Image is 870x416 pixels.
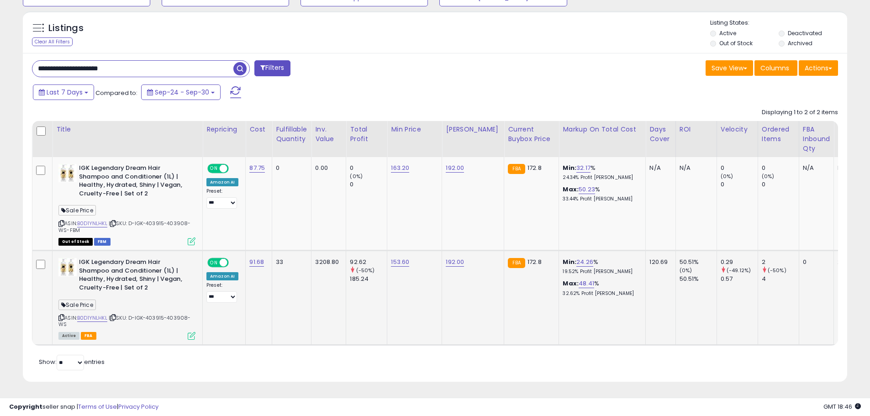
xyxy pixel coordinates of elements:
div: Cost [249,125,268,134]
div: Total Profit [350,125,383,144]
th: The percentage added to the cost of goods (COGS) that forms the calculator for Min & Max prices. [559,121,646,157]
small: (0%) [721,173,733,180]
div: ASIN: [58,258,195,338]
div: 0 [803,258,827,266]
div: ASIN: [58,164,195,244]
div: 0 [276,164,304,172]
button: Save View [706,60,753,76]
span: Last 7 Days [47,88,83,97]
div: 4 [762,275,799,283]
span: ON [208,165,220,173]
span: Columns [760,63,789,73]
div: Amazon AI [206,178,238,186]
div: 50.51% [680,275,717,283]
span: 2025-10-8 18:46 GMT [823,402,861,411]
small: (-50%) [356,267,375,274]
div: % [563,185,638,202]
span: FBM [94,238,111,246]
div: 0 [762,180,799,189]
small: FBA [508,164,525,174]
div: Clear All Filters [32,37,73,46]
strong: Copyright [9,402,42,411]
a: B0D1YNLHKL [77,314,107,322]
div: 0.00 [315,164,339,172]
span: Sale Price [58,300,96,310]
div: % [563,258,638,275]
div: 0.29 [721,258,758,266]
div: 0 [762,164,799,172]
a: 163.20 [391,163,409,173]
div: seller snap | | [9,403,158,411]
a: 87.75 [249,163,265,173]
img: 41HEpTwOZPL._SL40_.jpg [58,258,77,276]
div: 3208.80 [315,258,339,266]
div: N/A [803,164,827,172]
div: Fulfillable Quantity [276,125,307,144]
b: IGK Legendary Dream Hair Shampoo and Conditioner (1L) | Healthy, Hydrated, Shiny | Vegan, Cruelty... [79,164,190,200]
div: Ordered Items [762,125,795,144]
div: 185.24 [350,275,387,283]
div: % [563,279,638,296]
p: 33.44% Profit [PERSON_NAME] [563,196,638,202]
span: | SKU: D-IGK-403915-403908-WS [58,314,191,328]
div: Inv. value [315,125,342,144]
small: FBA [508,258,525,268]
a: 32.17 [576,163,591,173]
span: | SKU: D-IGK-403915-403908-WS-FBM [58,220,191,233]
a: 153.60 [391,258,409,267]
span: OFF [227,259,242,267]
div: 0 [350,180,387,189]
small: (-49.12%) [727,267,751,274]
b: Max: [563,279,579,288]
div: Amazon AI [206,272,238,280]
div: FBA Reserved Qty [838,125,868,153]
img: 41HEpTwOZPL._SL40_.jpg [58,164,77,182]
div: Current Buybox Price [508,125,555,144]
a: Terms of Use [78,402,117,411]
div: % [563,164,638,181]
div: FBA inbound Qty [803,125,830,153]
span: 172.8 [527,163,542,172]
p: 19.52% Profit [PERSON_NAME] [563,269,638,275]
b: Max: [563,185,579,194]
div: Min Price [391,125,438,134]
div: Days Cover [649,125,671,144]
div: 50.51% [680,258,717,266]
div: 0 [721,180,758,189]
h5: Listings [48,22,84,35]
label: Active [719,29,736,37]
div: 2 [838,258,865,266]
button: Sep-24 - Sep-30 [141,84,221,100]
a: 50.23 [579,185,595,194]
p: 24.34% Profit [PERSON_NAME] [563,174,638,181]
span: Sep-24 - Sep-30 [155,88,209,97]
small: (0%) [762,173,775,180]
b: Min: [563,163,576,172]
button: Actions [799,60,838,76]
div: 0 [721,164,758,172]
small: (0%) [680,267,692,274]
div: Repricing [206,125,242,134]
div: Displaying 1 to 2 of 2 items [762,108,838,117]
div: [PERSON_NAME] [446,125,500,134]
span: Show: entries [39,358,105,366]
span: FBA [81,332,96,340]
div: Preset: [206,282,238,303]
div: N/A [680,164,710,172]
div: Velocity [721,125,754,134]
span: ON [208,259,220,267]
label: Out of Stock [719,39,753,47]
span: Compared to: [95,89,137,97]
div: 0.57 [721,275,758,283]
p: Listing States: [710,19,847,27]
a: 48.41 [579,279,594,288]
button: Filters [254,60,290,76]
div: 120.69 [649,258,668,266]
a: 192.00 [446,258,464,267]
p: 32.62% Profit [PERSON_NAME] [563,290,638,297]
div: ROI [680,125,713,134]
label: Archived [788,39,812,47]
a: Privacy Policy [118,402,158,411]
span: Sale Price [58,205,96,216]
div: 92.62 [350,258,387,266]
